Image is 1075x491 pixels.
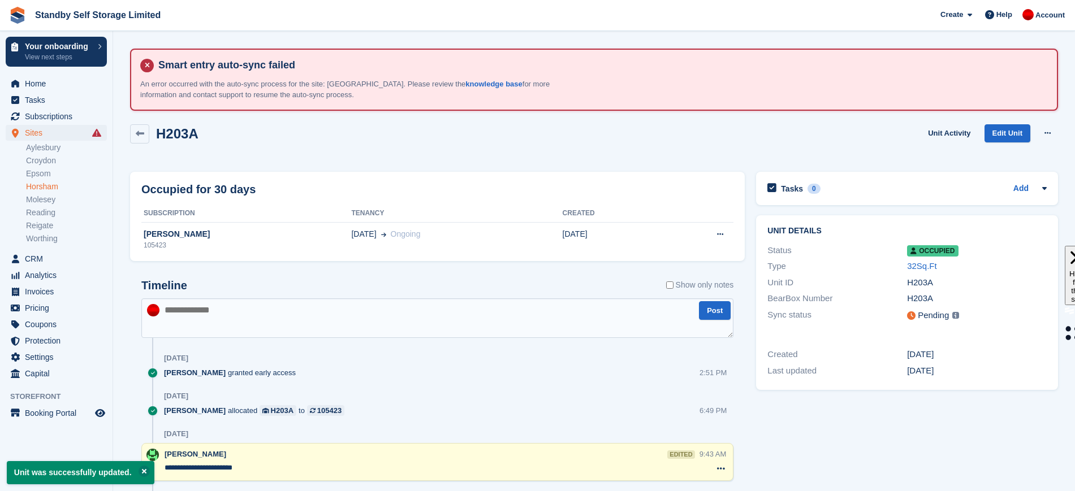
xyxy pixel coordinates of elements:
span: Occupied [907,245,958,257]
div: Type [767,260,907,273]
a: Add [1013,183,1029,195]
span: [PERSON_NAME] [164,405,226,416]
div: 6:49 PM [700,405,727,416]
a: H203A [260,405,296,416]
a: Preview store [93,406,107,420]
div: H203A [907,276,1047,289]
img: icon-info-grey-7440780725fd019a000dd9b08b2336e03edf1995a4989e88bcd33f0948082b44.svg [952,312,959,319]
a: menu [6,333,107,349]
div: 2:51 PM [700,367,727,378]
a: menu [6,300,107,316]
div: allocated to [164,405,350,416]
div: granted early access [164,367,301,378]
div: [DATE] [164,429,188,438]
a: Worthing [26,233,107,244]
div: 105423 [141,240,351,250]
th: Created [563,205,662,223]
img: Aaron Winter [1022,9,1034,20]
div: H203A [907,292,1047,305]
a: menu [6,267,107,283]
span: Account [1035,10,1065,21]
div: [DATE] [164,354,188,363]
div: Unit ID [767,276,907,289]
a: menu [6,92,107,108]
a: Croydon [26,155,107,166]
a: Epsom [26,168,107,179]
a: menu [6,366,107,381]
span: Booking Portal [25,405,93,421]
p: An error occurred with the auto-sync process for the site: [GEOGRAPHIC_DATA]. Please review the f... [140,79,564,101]
span: Invoices [25,284,93,299]
a: menu [6,108,107,124]
h2: Tasks [781,184,803,194]
span: Help [996,9,1012,20]
div: Status [767,244,907,257]
span: Pricing [25,300,93,316]
div: 0 [808,184,821,194]
span: CRM [25,251,93,267]
a: Standby Self Storage Limited [31,6,165,24]
span: Analytics [25,267,93,283]
input: Show only notes [666,279,674,291]
a: Unit Activity [923,124,975,143]
a: menu [6,76,107,92]
a: Your onboarding View next steps [6,37,107,67]
th: Tenancy [351,205,562,223]
label: Show only notes [666,279,734,291]
span: Coupons [25,316,93,332]
span: [PERSON_NAME] [165,450,226,458]
span: [DATE] [351,228,376,240]
img: Michael Walker [146,449,159,461]
i: Smart entry sync failures have occurred [92,128,101,137]
div: Created [767,348,907,361]
div: Last updated [767,364,907,377]
h2: H203A [156,126,198,141]
span: Capital [25,366,93,381]
a: menu [6,349,107,365]
a: menu [6,125,107,141]
span: Create [940,9,963,20]
div: 9:43 AM [700,449,727,459]
img: stora-icon-8386f47178a22dfd0bd8f6a31ec36ba5ce8667c1dd55bd0f319d3a0aa187defe.svg [9,7,26,24]
a: Reigate [26,220,107,231]
span: Subscriptions [25,108,93,124]
span: Home [25,76,93,92]
span: Protection [25,333,93,349]
img: Aaron Winter [147,304,159,316]
button: Post [699,301,731,320]
a: 105423 [307,405,344,416]
span: Tasks [25,92,93,108]
div: [DATE] [907,348,1047,361]
div: Sync status [767,308,907,323]
div: [DATE] [164,392,188,401]
div: [PERSON_NAME] [141,228,351,240]
span: Settings [25,349,93,365]
a: menu [6,251,107,267]
a: Aylesbury [26,142,107,153]
div: H203A [271,405,293,416]
span: Storefront [10,391,113,402]
h2: Unit details [767,227,1047,236]
a: menu [6,405,107,421]
a: Molesey [26,194,107,205]
span: Sites [25,125,93,141]
td: [DATE] [563,223,662,257]
span: [PERSON_NAME] [164,367,226,378]
a: 32Sq.Ft [907,261,937,271]
h4: Smart entry auto-sync failed [154,59,1048,72]
p: Unit was successfully updated. [7,461,154,484]
p: View next steps [25,52,92,62]
div: 105423 [317,405,342,416]
a: knowledge base [465,80,522,88]
a: Horsham [26,181,107,192]
div: Pending [918,309,949,322]
span: Ongoing [391,229,421,238]
a: menu [6,316,107,332]
div: BearBox Number [767,292,907,305]
h2: Timeline [141,279,187,292]
th: Subscription [141,205,351,223]
p: Your onboarding [25,42,92,50]
a: Edit Unit [985,124,1030,143]
div: [DATE] [907,364,1047,377]
h2: Occupied for 30 days [141,181,256,198]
